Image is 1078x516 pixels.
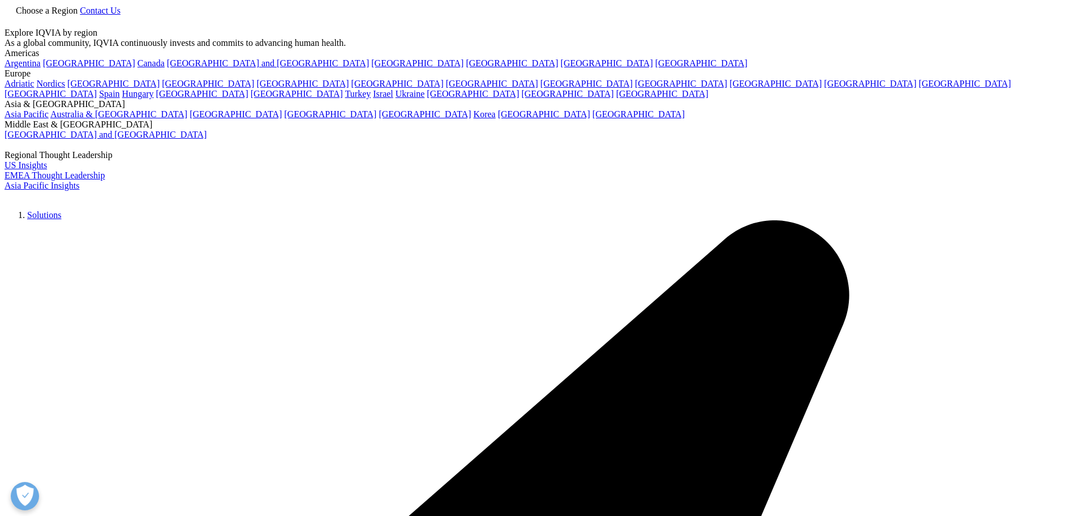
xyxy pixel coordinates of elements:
a: [GEOGRAPHIC_DATA] [156,89,248,99]
div: Europe [5,69,1073,79]
a: [GEOGRAPHIC_DATA] [446,79,538,88]
a: [GEOGRAPHIC_DATA] [427,89,519,99]
a: [GEOGRAPHIC_DATA] [592,109,685,119]
div: Asia & [GEOGRAPHIC_DATA] [5,99,1073,109]
a: EMEA Thought Leadership [5,170,105,180]
a: [GEOGRAPHIC_DATA] [729,79,822,88]
a: Solutions [27,210,61,220]
a: [GEOGRAPHIC_DATA] [466,58,558,68]
a: [GEOGRAPHIC_DATA] [256,79,349,88]
div: Middle East & [GEOGRAPHIC_DATA] [5,120,1073,130]
a: [GEOGRAPHIC_DATA] [67,79,160,88]
a: Adriatic [5,79,34,88]
a: [GEOGRAPHIC_DATA] [379,109,471,119]
a: [GEOGRAPHIC_DATA] [284,109,376,119]
a: [GEOGRAPHIC_DATA] [5,89,97,99]
a: [GEOGRAPHIC_DATA] [251,89,343,99]
a: [GEOGRAPHIC_DATA] [918,79,1011,88]
a: [GEOGRAPHIC_DATA] [655,58,748,68]
a: Israel [373,89,393,99]
a: Nordics [36,79,65,88]
a: [GEOGRAPHIC_DATA] and [GEOGRAPHIC_DATA] [5,130,207,139]
a: Contact Us [80,6,121,15]
span: Choose a Region [16,6,78,15]
a: Argentina [5,58,41,68]
a: Australia & [GEOGRAPHIC_DATA] [50,109,187,119]
a: Turkey [345,89,371,99]
div: As a global community, IQVIA continuously invests and commits to advancing human health. [5,38,1073,48]
a: [GEOGRAPHIC_DATA] and [GEOGRAPHIC_DATA] [167,58,369,68]
a: Spain [99,89,119,99]
a: [GEOGRAPHIC_DATA] [561,58,653,68]
a: Hungary [122,89,154,99]
a: [GEOGRAPHIC_DATA] [540,79,633,88]
button: Open Preferences [11,482,39,510]
a: [GEOGRAPHIC_DATA] [616,89,708,99]
a: [GEOGRAPHIC_DATA] [190,109,282,119]
a: Asia Pacific [5,109,49,119]
a: Canada [138,58,165,68]
a: US Insights [5,160,47,170]
div: Explore IQVIA by region [5,28,1073,38]
a: Ukraine [396,89,425,99]
a: [GEOGRAPHIC_DATA] [635,79,727,88]
a: [GEOGRAPHIC_DATA] [351,79,444,88]
a: [GEOGRAPHIC_DATA] [43,58,135,68]
a: [GEOGRAPHIC_DATA] [162,79,254,88]
a: Korea [474,109,496,119]
a: [GEOGRAPHIC_DATA] [371,58,463,68]
div: Regional Thought Leadership [5,150,1073,160]
a: [GEOGRAPHIC_DATA] [824,79,916,88]
a: Asia Pacific Insights [5,181,79,190]
a: [GEOGRAPHIC_DATA] [521,89,613,99]
div: Americas [5,48,1073,58]
a: [GEOGRAPHIC_DATA] [498,109,590,119]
